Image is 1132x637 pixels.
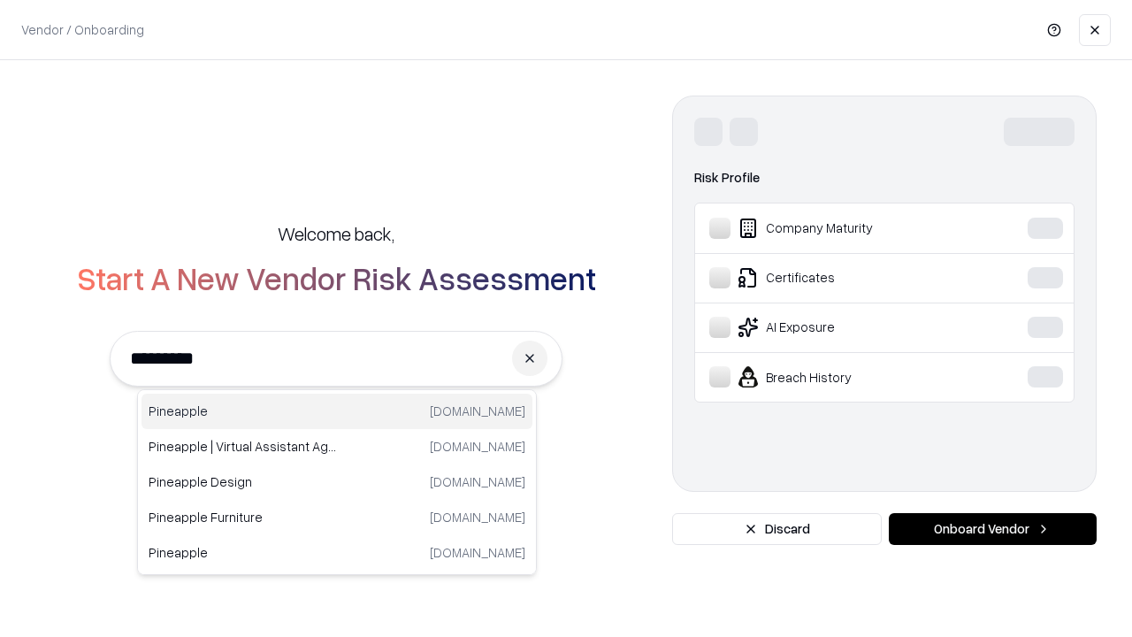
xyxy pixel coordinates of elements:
[430,508,525,526] p: [DOMAIN_NAME]
[149,402,337,420] p: Pineapple
[709,218,974,239] div: Company Maturity
[709,366,974,388] div: Breach History
[77,260,596,295] h2: Start A New Vendor Risk Assessment
[709,317,974,338] div: AI Exposure
[149,472,337,491] p: Pineapple Design
[430,472,525,491] p: [DOMAIN_NAME]
[21,20,144,39] p: Vendor / Onboarding
[694,167,1075,188] div: Risk Profile
[889,513,1097,545] button: Onboard Vendor
[430,543,525,562] p: [DOMAIN_NAME]
[149,437,337,456] p: Pineapple | Virtual Assistant Agency
[278,221,394,246] h5: Welcome back,
[672,513,882,545] button: Discard
[149,543,337,562] p: Pineapple
[137,389,537,575] div: Suggestions
[149,508,337,526] p: Pineapple Furniture
[430,437,525,456] p: [DOMAIN_NAME]
[709,267,974,288] div: Certificates
[430,402,525,420] p: [DOMAIN_NAME]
